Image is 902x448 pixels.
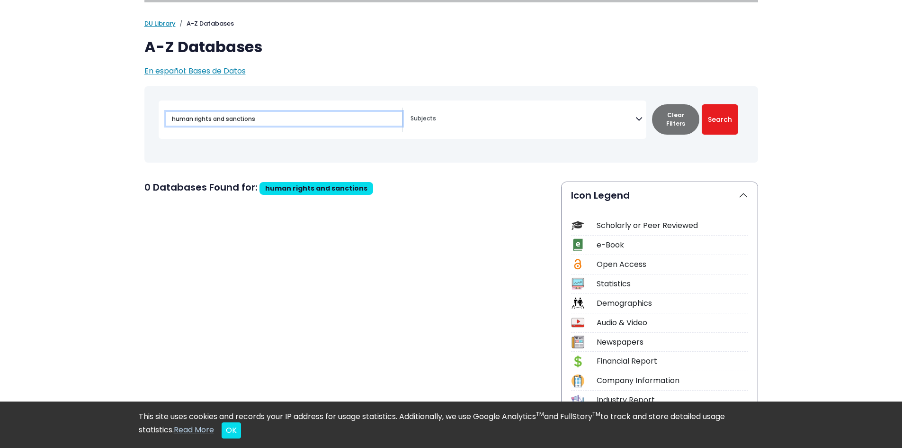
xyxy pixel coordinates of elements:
[144,65,246,76] a: En español: Bases de Datos
[572,297,584,310] img: Icon Demographics
[597,239,748,251] div: e-Book
[597,317,748,329] div: Audio & Video
[572,355,584,368] img: Icon Financial Report
[572,316,584,329] img: Icon Audio & Video
[572,375,584,387] img: Icon Company Information
[652,104,699,135] button: Clear Filters
[144,38,758,56] h1: A-Z Databases
[174,424,214,435] a: Read More
[562,182,758,209] button: Icon Legend
[411,116,635,123] textarea: Search
[144,86,758,163] nav: Search filters
[144,19,758,28] nav: breadcrumb
[702,104,738,135] button: Submit for Search Results
[572,394,584,407] img: Icon Industry Report
[572,258,584,271] img: Icon Open Access
[265,183,367,193] span: human rights and sanctions
[592,410,600,418] sup: TM
[144,181,258,194] span: 0 Databases Found for:
[572,219,584,232] img: Icon Scholarly or Peer Reviewed
[597,278,748,290] div: Statistics
[597,298,748,309] div: Demographics
[597,259,748,270] div: Open Access
[144,19,176,28] a: DU Library
[139,411,764,439] div: This site uses cookies and records your IP address for usage statistics. Additionally, we use Goo...
[166,112,402,126] input: Search database by title or keyword
[597,220,748,231] div: Scholarly or Peer Reviewed
[597,356,748,367] div: Financial Report
[222,422,241,439] button: Close
[536,410,544,418] sup: TM
[597,394,748,406] div: Industry Report
[572,277,584,290] img: Icon Statistics
[597,337,748,348] div: Newspapers
[572,238,584,251] img: Icon e-Book
[176,19,234,28] li: A-Z Databases
[572,336,584,348] img: Icon Newspapers
[597,375,748,386] div: Company Information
